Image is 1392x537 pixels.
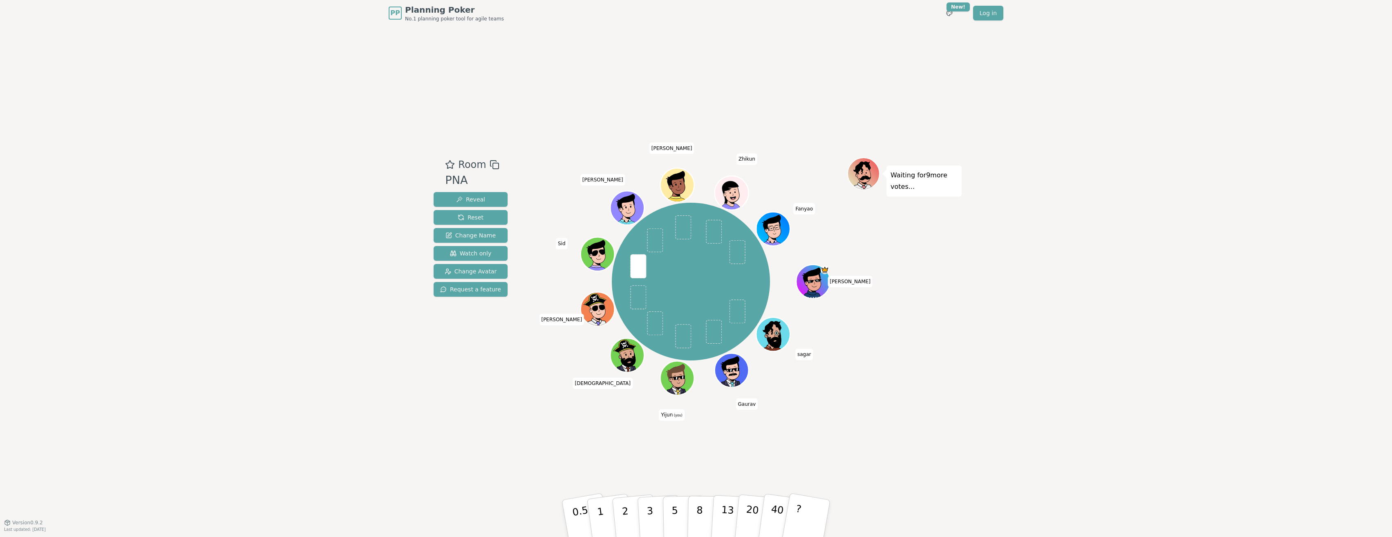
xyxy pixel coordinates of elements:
[450,249,492,257] span: Watch only
[580,174,625,186] span: Click to change your name
[434,282,508,297] button: Request a feature
[659,409,684,421] span: Click to change your name
[389,4,504,22] a: PPPlanning PokerNo.1 planning poker tool for agile teams
[891,170,958,192] p: Waiting for 9 more votes...
[434,228,508,243] button: Change Name
[445,157,455,172] button: Add as favourite
[434,246,508,261] button: Watch only
[736,398,758,410] span: Click to change your name
[820,266,829,274] span: Yuran is the host
[947,2,970,11] div: New!
[793,203,815,215] span: Click to change your name
[4,519,43,526] button: Version0.9.2
[736,153,757,165] span: Click to change your name
[795,349,813,360] span: Click to change your name
[405,16,504,22] span: No.1 planning poker tool for agile teams
[458,157,486,172] span: Room
[434,210,508,225] button: Reset
[539,314,584,325] span: Click to change your name
[445,267,497,275] span: Change Avatar
[673,414,683,417] span: (you)
[434,192,508,207] button: Reveal
[661,362,693,394] button: Click to change your avatar
[434,264,508,279] button: Change Avatar
[440,285,501,293] span: Request a feature
[12,519,43,526] span: Version 0.9.2
[649,143,694,154] span: Click to change your name
[405,4,504,16] span: Planning Poker
[456,195,485,204] span: Reveal
[4,527,46,532] span: Last updated: [DATE]
[973,6,1003,20] a: Log in
[556,238,568,249] span: Click to change your name
[828,276,873,287] span: Click to change your name
[390,8,400,18] span: PP
[445,231,496,239] span: Change Name
[445,172,499,189] div: PNA
[458,213,483,222] span: Reset
[573,378,632,389] span: Click to change your name
[942,6,957,20] button: New!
